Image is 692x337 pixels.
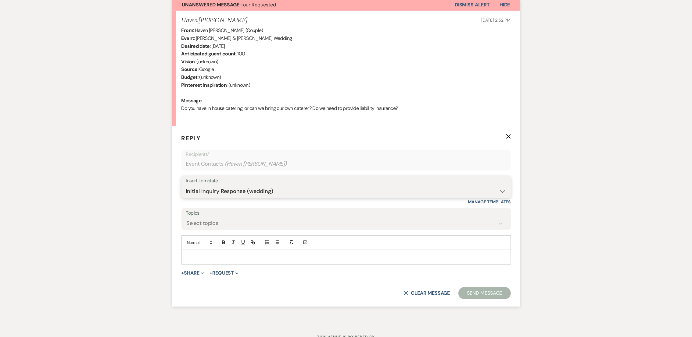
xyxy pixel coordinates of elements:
[181,35,194,41] b: Event
[181,27,193,33] b: From
[181,74,198,80] b: Budget
[181,43,210,49] b: Desired date
[186,150,506,158] p: Recipients*
[181,271,204,276] button: Share
[182,2,241,8] strong: Unanswered Message:
[182,2,276,8] span: Tour Requested
[187,219,218,227] div: Select topics
[181,66,198,72] b: Source
[186,158,506,170] div: Event Contacts
[468,199,511,205] a: Manage Templates
[403,291,450,296] button: Clear message
[181,17,247,24] h5: Haven [PERSON_NAME]
[181,58,195,65] b: Vision
[181,134,201,142] span: Reply
[181,26,511,120] div: : Haven [PERSON_NAME] (Couple) : [PERSON_NAME] & [PERSON_NAME] Wedding : [DATE] : 100 : (unknown)...
[181,97,202,104] b: Message
[481,17,511,23] span: [DATE] 2:52 PM
[181,51,236,57] b: Anticipated guest count
[181,82,227,88] b: Pinterest inspiration
[458,287,511,299] button: Send Message
[210,271,212,276] span: +
[225,160,287,168] span: ( Haven [PERSON_NAME] )
[500,2,510,8] span: Hide
[186,209,506,218] label: Topics
[181,271,184,276] span: +
[210,271,238,276] button: Request
[186,177,506,185] div: Insert Template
